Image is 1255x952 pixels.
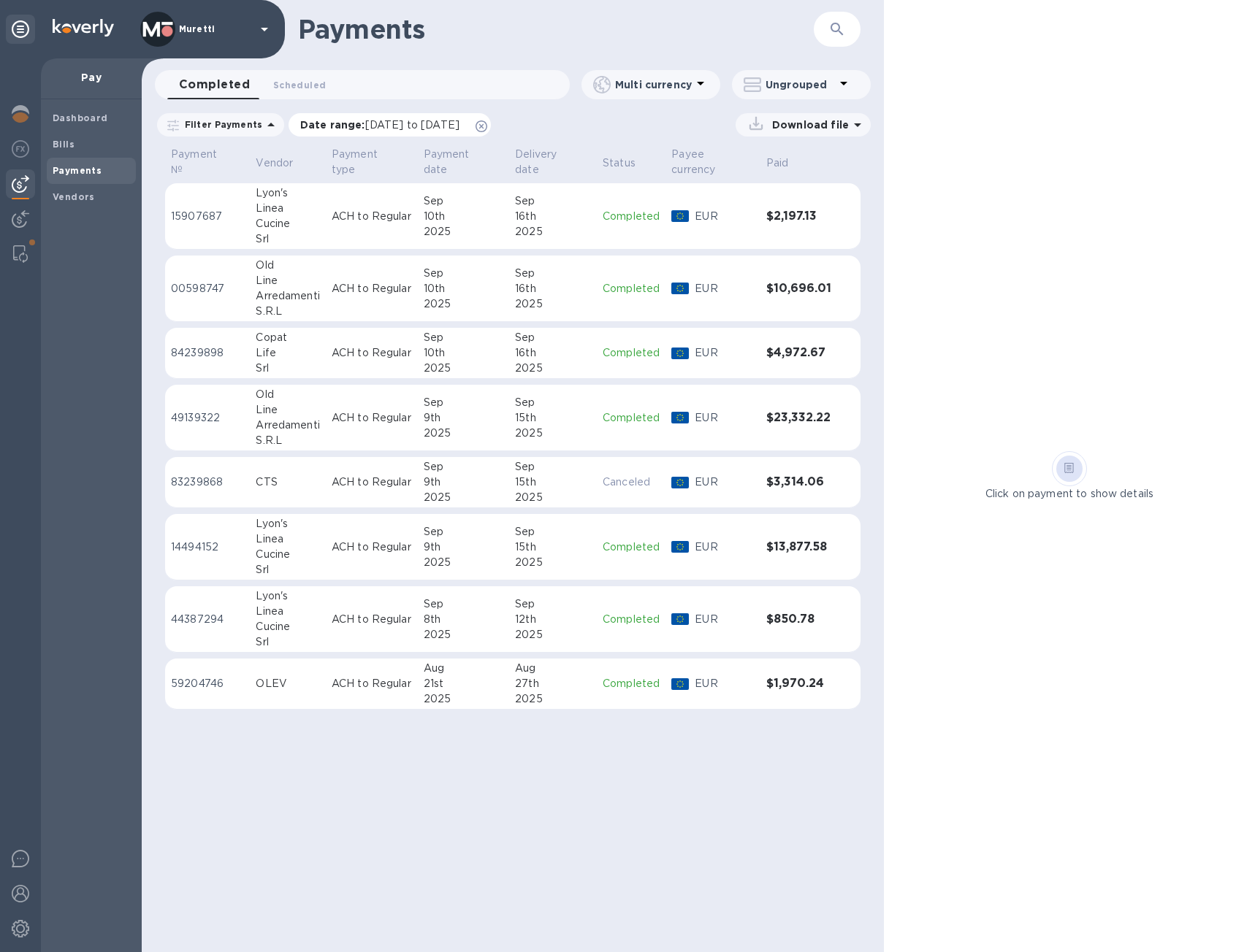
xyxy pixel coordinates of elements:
div: 9th [424,475,504,490]
div: Arredamenti [256,418,319,433]
h1: Payments [298,14,814,45]
div: Sep [424,524,504,540]
div: 8th [424,612,504,627]
h3: $3,314.06 [766,475,831,489]
p: Download file [766,118,849,132]
p: Completed [603,281,660,296]
div: 16th [515,281,591,296]
p: Vendor [256,156,293,171]
div: 15th [515,540,591,555]
span: Completed [179,74,250,95]
div: Aug [515,661,591,676]
h3: $10,696.01 [766,282,831,296]
div: 2025 [515,426,591,441]
div: Sep [424,266,504,281]
p: ACH to Regular [332,676,412,691]
div: 2025 [424,224,504,239]
p: Filter Payments [179,118,262,131]
p: Completed [603,209,660,224]
div: S.R.L [256,304,319,319]
p: 14494152 [171,540,244,555]
div: 2025 [515,361,591,376]
div: Sep [424,459,504,475]
p: Ungrouped [766,77,835,92]
p: Completed [603,540,660,555]
span: Delivery date [515,147,591,177]
div: Old [256,387,319,402]
div: Linea [256,604,319,619]
b: Bills [53,139,75,150]
p: EUR [695,676,755,691]
div: S.R.L [256,433,319,448]
div: 2025 [515,490,591,505]
div: Lyon's [256,588,319,604]
div: Srl [256,634,319,650]
p: ACH to Regular [332,410,412,426]
div: 2025 [515,555,591,570]
p: EUR [695,540,755,555]
div: Arredamenti [256,288,319,304]
b: Vendors [53,191,95,202]
img: Foreign exchange [12,140,29,158]
div: 2025 [515,691,591,707]
div: 16th [515,209,591,224]
p: Muretti [179,24,252,34]
p: Completed [603,676,660,691]
div: 2025 [515,627,591,642]
div: 2025 [424,361,504,376]
div: 2025 [424,490,504,505]
p: ACH to Regular [332,209,412,224]
div: 15th [515,410,591,426]
div: 10th [424,281,504,296]
p: 59204746 [171,676,244,691]
p: Paid [766,156,789,171]
div: Linea [256,531,319,547]
div: Sep [515,524,591,540]
p: EUR [695,281,755,296]
div: Lyon's [256,516,319,531]
img: Logo [53,19,114,37]
p: EUR [695,345,755,361]
h3: $850.78 [766,613,831,626]
b: Dashboard [53,112,108,123]
div: 2025 [424,691,504,707]
div: 2025 [424,555,504,570]
div: Cucine [256,619,319,634]
div: Sep [515,330,591,345]
p: ACH to Regular [332,345,412,361]
span: [DATE] to [DATE] [365,119,459,131]
div: 27th [515,676,591,691]
div: OLEV [256,676,319,691]
div: 2025 [515,296,591,312]
div: 21st [424,676,504,691]
h3: $1,970.24 [766,677,831,691]
div: 10th [424,345,504,361]
div: Sep [424,395,504,410]
p: Payment date [424,147,485,177]
span: Vendor [256,156,312,171]
p: EUR [695,410,755,426]
div: CTS [256,475,319,490]
p: Payment type [332,147,393,177]
div: 2025 [515,224,591,239]
div: Sep [424,193,504,209]
div: Srl [256,562,319,577]
p: ACH to Regular [332,540,412,555]
div: Date range:[DATE] to [DATE] [289,113,491,137]
p: Delivery date [515,147,572,177]
div: 2025 [424,627,504,642]
p: EUR [695,209,755,224]
p: Date range : [300,118,467,132]
h3: $23,332.22 [766,411,831,425]
h3: $4,972.67 [766,346,831,360]
p: ACH to Regular [332,281,412,296]
p: ACH to Regular [332,475,412,490]
span: Status [603,156,655,171]
p: 49139322 [171,410,244,426]
div: 2025 [424,426,504,441]
p: 83239868 [171,475,244,490]
div: Sep [515,193,591,209]
div: Sep [424,596,504,612]
p: EUR [695,475,755,490]
div: Sep [515,266,591,281]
